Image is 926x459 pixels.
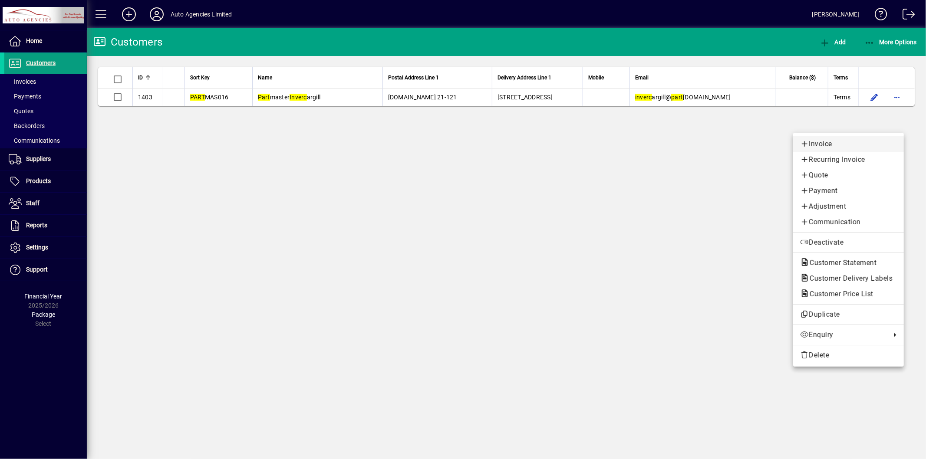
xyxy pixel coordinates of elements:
span: Quote [800,170,897,180]
span: Customer Statement [800,259,881,267]
span: Deactivate [800,237,897,248]
button: Deactivate customer [793,235,904,250]
span: Enquiry [800,330,886,340]
span: Invoice [800,139,897,149]
span: Recurring Invoice [800,154,897,165]
span: Delete [800,350,897,361]
span: Adjustment [800,201,897,212]
span: Communication [800,217,897,227]
span: Customer Price List [800,290,878,298]
span: Customer Delivery Labels [800,274,897,282]
span: Duplicate [800,309,897,320]
span: Payment [800,186,897,196]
